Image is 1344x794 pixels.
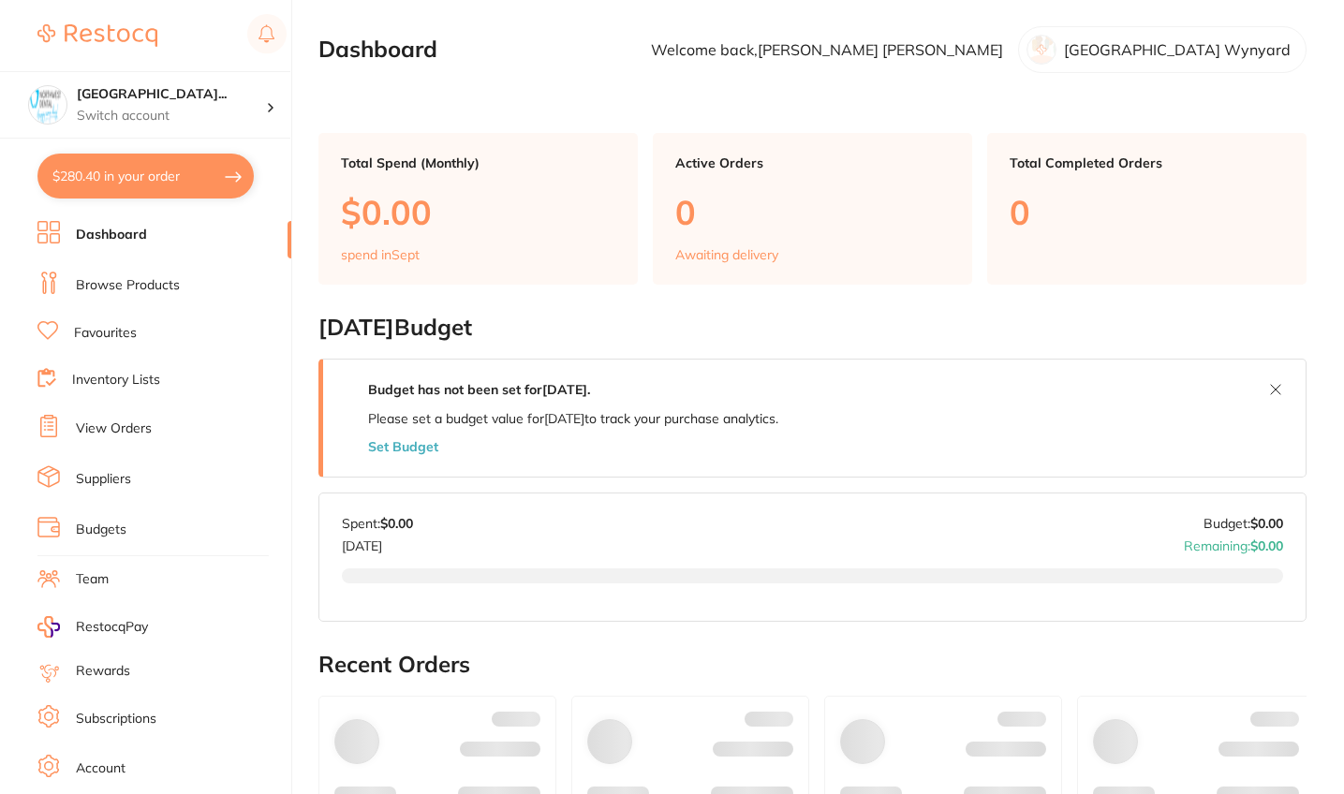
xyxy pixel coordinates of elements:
a: Account [76,759,126,778]
p: 0 [1010,193,1284,231]
p: $0.00 [341,193,615,231]
p: Remaining: [1184,531,1283,553]
img: Restocq Logo [37,24,157,47]
button: Set Budget [368,439,438,454]
a: Browse Products [76,276,180,295]
a: Rewards [76,662,130,681]
a: RestocqPay [37,616,148,638]
a: Active Orders0Awaiting delivery [653,133,972,285]
span: RestocqPay [76,618,148,637]
p: 0 [675,193,950,231]
strong: Budget has not been set for [DATE] . [368,381,590,398]
p: Please set a budget value for [DATE] to track your purchase analytics. [368,411,778,426]
h2: Recent Orders [318,652,1307,678]
a: View Orders [76,419,152,438]
p: Switch account [77,107,266,125]
a: Suppliers [76,470,131,489]
img: North West Dental Wynyard [29,86,66,124]
strong: $0.00 [1250,537,1283,554]
p: Spent: [342,516,413,531]
strong: $0.00 [1250,515,1283,532]
p: Budget: [1204,516,1283,531]
a: Budgets [76,521,126,539]
h2: Dashboard [318,37,437,63]
p: spend in Sept [341,247,420,262]
h4: North West Dental Wynyard [77,85,266,104]
h2: [DATE] Budget [318,315,1307,341]
p: Welcome back, [PERSON_NAME] [PERSON_NAME] [651,41,1003,58]
p: [GEOGRAPHIC_DATA] Wynyard [1064,41,1291,58]
strong: $0.00 [380,515,413,532]
a: Subscriptions [76,710,156,728]
p: Awaiting delivery [675,247,778,262]
p: [DATE] [342,531,413,553]
a: Restocq Logo [37,14,157,57]
a: Inventory Lists [72,371,160,390]
p: Total Completed Orders [1010,155,1284,170]
p: Active Orders [675,155,950,170]
a: Favourites [74,324,137,343]
img: RestocqPay [37,616,60,638]
button: $280.40 in your order [37,154,254,198]
a: Dashboard [76,226,147,244]
a: Team [76,570,109,589]
p: Total Spend (Monthly) [341,155,615,170]
a: Total Spend (Monthly)$0.00spend inSept [318,133,638,285]
a: Total Completed Orders0 [987,133,1307,285]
